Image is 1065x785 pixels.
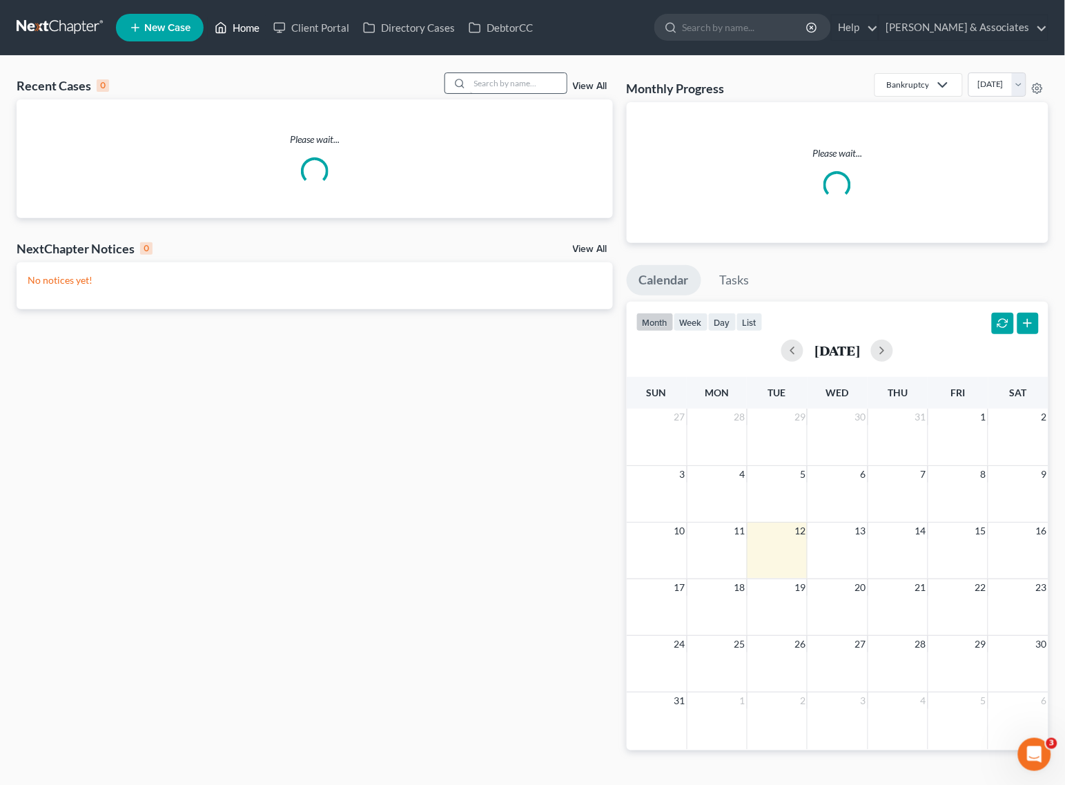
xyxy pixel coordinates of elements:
[673,692,687,709] span: 31
[886,79,929,90] div: Bankruptcy
[826,387,849,398] span: Wed
[674,313,708,331] button: week
[17,240,153,257] div: NextChapter Notices
[707,265,762,295] a: Tasks
[1035,636,1048,652] span: 30
[919,466,928,483] span: 7
[673,636,687,652] span: 24
[708,313,736,331] button: day
[914,523,928,539] span: 14
[144,23,190,33] span: New Case
[733,579,747,596] span: 18
[705,387,729,398] span: Mon
[793,579,807,596] span: 19
[736,313,763,331] button: list
[914,636,928,652] span: 28
[854,636,868,652] span: 27
[859,466,868,483] span: 6
[974,636,988,652] span: 29
[1040,409,1048,425] span: 2
[1035,579,1048,596] span: 23
[28,273,602,287] p: No notices yet!
[1010,387,1027,398] span: Sat
[739,692,747,709] span: 1
[356,15,462,40] a: Directory Cases
[854,409,868,425] span: 30
[733,636,747,652] span: 25
[919,692,928,709] span: 4
[979,409,988,425] span: 1
[979,466,988,483] span: 8
[573,244,607,254] a: View All
[793,523,807,539] span: 12
[462,15,540,40] a: DebtorCC
[832,15,878,40] a: Help
[1040,692,1048,709] span: 6
[678,466,687,483] span: 3
[673,409,687,425] span: 27
[17,77,109,94] div: Recent Cases
[739,466,747,483] span: 4
[793,409,807,425] span: 29
[682,14,808,40] input: Search by name...
[1040,466,1048,483] span: 9
[470,73,567,93] input: Search by name...
[768,387,786,398] span: Tue
[793,636,807,652] span: 26
[627,265,701,295] a: Calendar
[673,523,687,539] span: 10
[647,387,667,398] span: Sun
[859,692,868,709] span: 3
[888,387,908,398] span: Thu
[627,80,725,97] h3: Monthly Progress
[814,343,860,358] h2: [DATE]
[914,579,928,596] span: 21
[974,523,988,539] span: 15
[799,692,807,709] span: 2
[1046,738,1057,749] span: 3
[879,15,1048,40] a: [PERSON_NAME] & Associates
[950,387,965,398] span: Fri
[854,523,868,539] span: 13
[733,523,747,539] span: 11
[799,466,807,483] span: 5
[573,81,607,91] a: View All
[1035,523,1048,539] span: 16
[733,409,747,425] span: 28
[17,133,613,146] p: Please wait...
[974,579,988,596] span: 22
[854,579,868,596] span: 20
[1018,738,1051,771] iframe: Intercom live chat
[673,579,687,596] span: 17
[266,15,356,40] a: Client Portal
[97,79,109,92] div: 0
[636,313,674,331] button: month
[140,242,153,255] div: 0
[914,409,928,425] span: 31
[979,692,988,709] span: 5
[638,146,1037,160] p: Please wait...
[208,15,266,40] a: Home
